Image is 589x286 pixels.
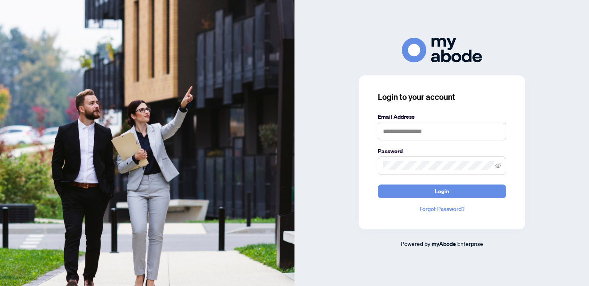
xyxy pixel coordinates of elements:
[378,205,506,213] a: Forgot Password?
[378,185,506,198] button: Login
[378,112,506,121] label: Email Address
[435,185,449,198] span: Login
[495,163,501,168] span: eye-invisible
[378,147,506,156] label: Password
[432,239,456,248] a: myAbode
[378,91,506,103] h3: Login to your account
[401,240,430,247] span: Powered by
[457,240,483,247] span: Enterprise
[402,38,482,62] img: ma-logo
